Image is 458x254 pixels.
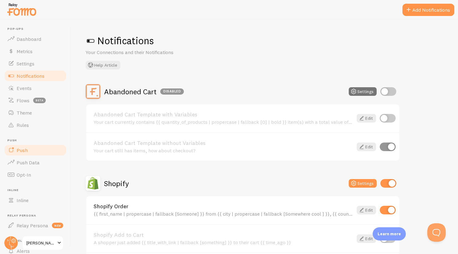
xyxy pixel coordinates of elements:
a: Edit [357,143,376,151]
span: Push [7,139,67,143]
div: {{ first_name | propercase | fallback [Someone] }} from {{ city | propercase | fallback [Somewher... [94,211,353,217]
span: Pop-ups [7,27,67,31]
span: [PERSON_NAME] [26,239,56,247]
iframe: Help Scout Beacon - Open [427,223,446,242]
div: A shopper just added {{ title_with_link | fallback [something] }} to their cart {{ time_ago }} [94,240,353,245]
img: Shopify [86,176,100,191]
span: Metrics [17,48,33,54]
a: Relay Persona new [4,219,67,232]
button: Settings [349,179,377,188]
div: Your cart currently contains {{ quantity_of_products | propercase | fallback [0] | bold }} item(s... [94,119,353,125]
h2: Abandoned Cart [104,87,184,96]
div: Your cart still has items, how about checkout? [94,148,353,153]
a: Opt-In [4,169,67,181]
a: Rules [4,119,67,131]
img: fomo-relay-logo-orange.svg [6,2,37,17]
h1: Notifications [86,34,443,47]
a: Metrics [4,45,67,57]
img: Abandoned Cart [86,84,100,99]
a: Notifications [4,70,67,82]
div: Disabled [160,88,184,95]
a: Edit [357,234,376,243]
a: Abandoned Cart Template with Variables [94,112,353,117]
a: Push Data [4,156,67,169]
span: Rules [17,122,29,128]
span: Events [17,85,32,91]
span: Relay Persona [7,214,67,218]
a: Shopify Order [94,204,353,209]
span: Flows [17,97,29,104]
span: Relay Persona [17,222,48,229]
a: Edit [357,206,376,214]
button: Settings [349,87,377,96]
a: Push [4,144,67,156]
span: Alerts [17,248,30,254]
span: Opt-In [17,172,31,178]
a: Shopify Add to Cart [94,232,353,238]
span: Inline [7,188,67,192]
div: Learn more [373,227,406,240]
button: Help Article [86,61,120,69]
span: Inline [17,197,29,203]
a: Settings [4,57,67,70]
span: beta [33,98,46,103]
a: Abandoned Cart Template without Variables [94,140,353,146]
a: Events [4,82,67,94]
p: Learn more [378,231,401,237]
span: Dashboard [17,36,41,42]
a: Flows beta [4,94,67,107]
a: Inline [4,194,67,206]
a: Dashboard [4,33,67,45]
span: new [52,223,63,228]
span: Theme [17,110,32,116]
a: Edit [357,114,376,123]
span: Notifications [17,73,45,79]
a: [PERSON_NAME] [22,236,64,250]
span: Push [17,147,28,153]
a: Theme [4,107,67,119]
span: Push Data [17,159,40,166]
span: Settings [17,61,34,67]
h2: Shopify [104,179,129,188]
p: Your Connections and their Notifications [86,49,233,56]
